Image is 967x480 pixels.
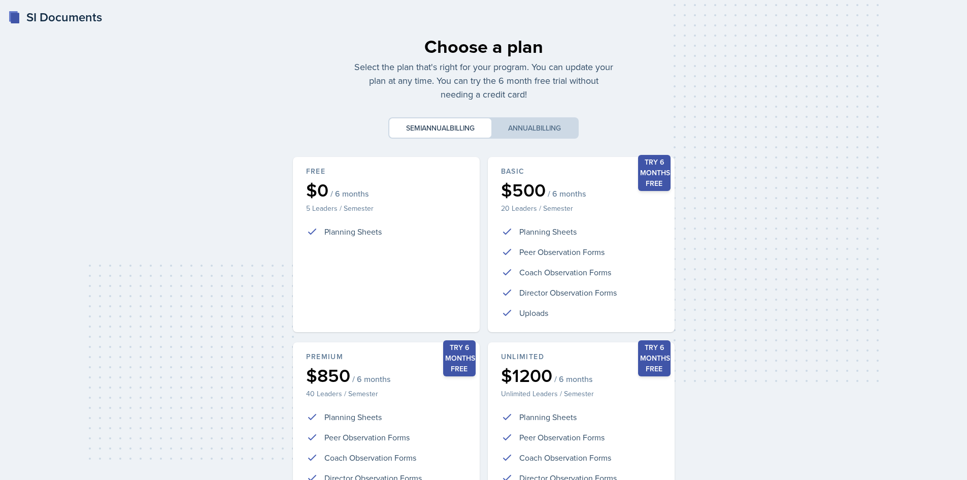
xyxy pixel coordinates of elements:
[354,60,614,101] p: Select the plan that's right for your program. You can update your plan at any time. You can try ...
[501,166,661,177] div: Basic
[519,266,611,278] p: Coach Observation Forms
[306,351,466,362] div: Premium
[548,188,586,199] span: / 6 months
[638,340,671,376] div: Try 6 months free
[8,8,102,26] a: SI Documents
[306,166,466,177] div: Free
[443,340,476,376] div: Try 6 months free
[324,452,416,464] p: Coach Observation Forms
[501,389,661,399] p: Unlimited Leaders / Semester
[501,203,661,213] p: 20 Leaders / Semester
[501,351,661,362] div: Unlimited
[389,118,491,138] button: Semiannualbilling
[536,123,561,133] span: billing
[519,411,577,423] p: Planning Sheets
[519,246,605,258] p: Peer Observation Forms
[554,374,592,384] span: / 6 months
[306,389,466,399] p: 40 Leaders / Semester
[519,452,611,464] p: Coach Observation Forms
[306,181,466,199] div: $0
[330,188,369,199] span: / 6 months
[306,203,466,213] p: 5 Leaders / Semester
[450,123,475,133] span: billing
[519,226,577,238] p: Planning Sheets
[501,181,661,199] div: $500
[354,33,614,60] div: Choose a plan
[519,431,605,443] p: Peer Observation Forms
[324,431,410,443] p: Peer Observation Forms
[519,307,548,319] p: Uploads
[324,411,382,423] p: Planning Sheets
[324,226,382,238] p: Planning Sheets
[519,286,617,299] p: Director Observation Forms
[306,366,466,385] div: $850
[638,155,671,191] div: Try 6 months free
[352,374,390,384] span: / 6 months
[501,366,661,385] div: $1200
[491,118,578,138] button: Annualbilling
